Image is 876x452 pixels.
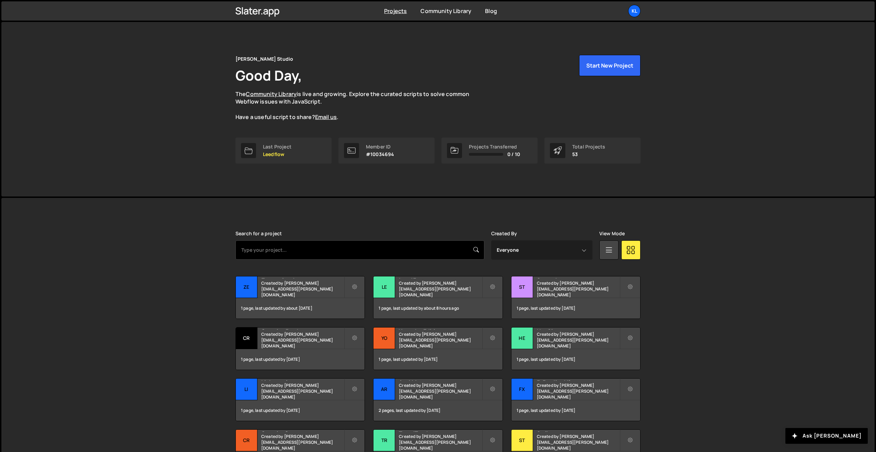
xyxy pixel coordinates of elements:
small: Created by [PERSON_NAME][EMAIL_ADDRESS][PERSON_NAME][DOMAIN_NAME] [261,433,344,451]
button: Ask [PERSON_NAME] [785,428,868,444]
a: Ar Arc144 Created by [PERSON_NAME][EMAIL_ADDRESS][PERSON_NAME][DOMAIN_NAME] 2 pages, last updated... [373,378,503,421]
small: Created by [PERSON_NAME][EMAIL_ADDRESS][PERSON_NAME][DOMAIN_NAME] [261,280,344,298]
label: Search for a project [235,231,282,236]
small: Created by [PERSON_NAME][EMAIL_ADDRESS][PERSON_NAME][DOMAIN_NAME] [537,433,620,451]
a: He HeySimon Created by [PERSON_NAME][EMAIL_ADDRESS][PERSON_NAME][DOMAIN_NAME] 1 page, last update... [511,327,641,370]
small: Created by [PERSON_NAME][EMAIL_ADDRESS][PERSON_NAME][DOMAIN_NAME] [537,382,620,400]
div: 1 page, last updated by [DATE] [373,349,502,370]
h2: Statsnbet [537,276,620,278]
h2: Linkupapi [261,379,344,381]
div: [PERSON_NAME] Studio [235,55,293,63]
input: Type your project... [235,240,484,260]
a: Community Library [420,7,471,15]
div: Member ID [366,144,394,150]
div: 1 page, last updated by [DATE] [511,400,640,421]
a: Cr Creative Prods Created by [PERSON_NAME][EMAIL_ADDRESS][PERSON_NAME][DOMAIN_NAME] 1 page, last ... [235,327,365,370]
div: 2 pages, last updated by [DATE] [373,400,502,421]
div: Le [373,276,395,298]
button: Start New Project [579,55,641,76]
div: St [511,276,533,298]
a: Projects [384,7,407,15]
small: Created by [PERSON_NAME][EMAIL_ADDRESS][PERSON_NAME][DOMAIN_NAME] [399,280,482,298]
div: Li [236,379,257,400]
h2: FxProdigy V2 [537,379,620,381]
div: Ze [236,276,257,298]
small: Created by [PERSON_NAME][EMAIL_ADDRESS][PERSON_NAME][DOMAIN_NAME] [261,331,344,349]
a: Fx FxProdigy V2 Created by [PERSON_NAME][EMAIL_ADDRESS][PERSON_NAME][DOMAIN_NAME] 1 page, last up... [511,378,641,421]
small: Created by [PERSON_NAME][EMAIL_ADDRESS][PERSON_NAME][DOMAIN_NAME] [399,433,482,451]
div: Tr [373,430,395,451]
h2: CreativeGroup [261,430,344,432]
h2: TrendTrack [399,430,482,432]
span: 0 / 10 [507,152,520,157]
small: Created by [PERSON_NAME][EMAIL_ADDRESS][PERSON_NAME][DOMAIN_NAME] [399,382,482,400]
div: Total Projects [572,144,605,150]
h1: Good Day, [235,66,302,85]
a: Yo Youtube Editing Created by [PERSON_NAME][EMAIL_ADDRESS][PERSON_NAME][DOMAIN_NAME] 1 page, last... [373,327,503,370]
div: 1 page, last updated by [DATE] [511,298,640,319]
small: Created by [PERSON_NAME][EMAIL_ADDRESS][PERSON_NAME][DOMAIN_NAME] [261,382,344,400]
p: #10034694 [366,152,394,157]
label: View Mode [599,231,625,236]
h2: Zecom Academy [261,276,344,278]
small: Created by [PERSON_NAME][EMAIL_ADDRESS][PERSON_NAME][DOMAIN_NAME] [399,331,482,349]
div: Ar [373,379,395,400]
div: 1 page, last updated by [DATE] [511,349,640,370]
small: Created by [PERSON_NAME][EMAIL_ADDRESS][PERSON_NAME][DOMAIN_NAME] [537,331,620,349]
a: Kl [628,5,641,17]
a: Le Leedflow Created by [PERSON_NAME][EMAIL_ADDRESS][PERSON_NAME][DOMAIN_NAME] 1 page, last update... [373,276,503,319]
div: Projects Transferred [469,144,520,150]
a: Li Linkupapi Created by [PERSON_NAME][EMAIL_ADDRESS][PERSON_NAME][DOMAIN_NAME] 1 page, last updat... [235,378,365,421]
div: Yo [373,328,395,349]
div: Last Project [263,144,291,150]
div: 1 page, last updated by [DATE] [236,400,365,421]
h2: Leedflow [399,276,482,278]
h2: Creative Prods [261,328,344,330]
h2: HeySimon [537,328,620,330]
a: Last Project Leedflow [235,138,332,164]
div: Cr [236,430,257,451]
p: 53 [572,152,605,157]
p: Leedflow [263,152,291,157]
a: Community Library [246,90,297,98]
h2: Youtube Editing [399,328,482,330]
a: Ze Zecom Academy Created by [PERSON_NAME][EMAIL_ADDRESS][PERSON_NAME][DOMAIN_NAME] 1 page, last u... [235,276,365,319]
div: 1 page, last updated by about 8 hours ago [373,298,502,319]
div: Cr [236,328,257,349]
label: Created By [491,231,517,236]
div: He [511,328,533,349]
small: Created by [PERSON_NAME][EMAIL_ADDRESS][PERSON_NAME][DOMAIN_NAME] [537,280,620,298]
div: Fx [511,379,533,400]
h2: Arc144 [399,379,482,381]
div: 1 page, last updated by [DATE] [236,349,365,370]
a: Email us [315,113,337,121]
div: 1 page, last updated by about [DATE] [236,298,365,319]
a: Blog [485,7,497,15]
h2: Striker [537,430,620,432]
div: St [511,430,533,451]
p: The is live and growing. Explore the curated scripts to solve common Webflow issues with JavaScri... [235,90,483,121]
a: St Statsnbet Created by [PERSON_NAME][EMAIL_ADDRESS][PERSON_NAME][DOMAIN_NAME] 1 page, last updat... [511,276,641,319]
